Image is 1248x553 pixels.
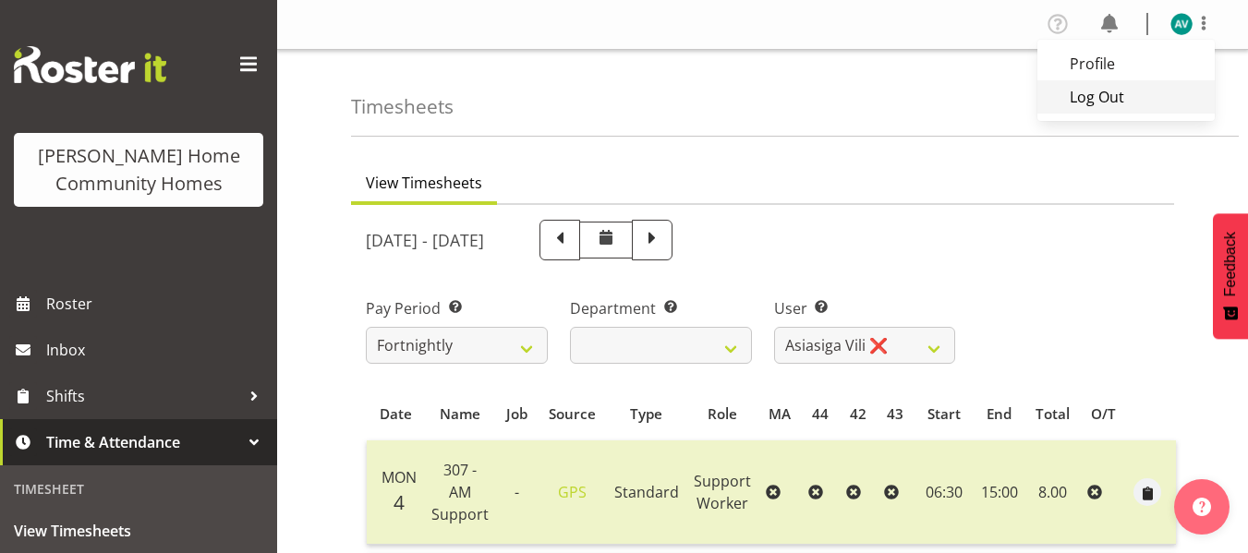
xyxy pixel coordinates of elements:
[366,230,484,250] h5: [DATE] - [DATE]
[1222,232,1239,296] span: Feedback
[607,440,686,545] td: Standard
[46,336,268,364] span: Inbox
[558,482,587,502] a: GPS
[1036,403,1070,425] span: Total
[14,46,166,83] img: Rosterit website logo
[850,403,866,425] span: 42
[974,440,1025,545] td: 15:00
[394,489,405,515] span: 4
[366,172,482,194] span: View Timesheets
[1193,498,1211,516] img: help-xxl-2.png
[630,403,662,425] span: Type
[32,142,245,198] div: [PERSON_NAME] Home Community Homes
[46,382,240,410] span: Shifts
[506,403,527,425] span: Job
[440,403,480,425] span: Name
[694,471,751,513] span: Support Worker
[515,482,519,502] span: -
[915,440,974,545] td: 06:30
[887,403,903,425] span: 43
[1037,80,1215,114] a: Log Out
[5,470,273,508] div: Timesheet
[1213,213,1248,339] button: Feedback - Show survey
[708,403,737,425] span: Role
[570,297,752,319] label: Department
[1091,403,1116,425] span: O/T
[431,460,489,524] span: 307 - AM Support
[549,403,596,425] span: Source
[1037,47,1215,80] a: Profile
[380,403,412,425] span: Date
[927,403,961,425] span: Start
[351,96,454,117] h4: Timesheets
[812,403,829,425] span: 44
[1025,440,1081,545] td: 8.00
[382,467,417,487] span: Mon
[774,297,956,319] label: User
[769,403,791,425] span: MA
[987,403,1012,425] span: End
[46,290,268,318] span: Roster
[366,297,548,319] label: Pay Period
[46,428,240,456] span: Time & Attendance
[1170,13,1193,35] img: asiasiga-vili8528.jpg
[14,517,263,545] span: View Timesheets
